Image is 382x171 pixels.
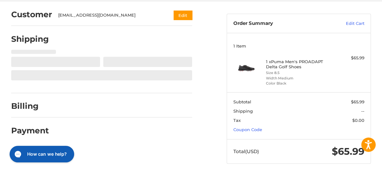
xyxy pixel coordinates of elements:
div: [EMAIL_ADDRESS][DOMAIN_NAME] [58,12,161,19]
span: $0.00 [352,118,364,123]
h2: Billing [11,101,49,111]
h3: Order Summary [233,20,323,27]
h2: Payment [11,126,49,136]
li: Color Black [266,81,330,86]
a: Edit Cart [323,20,364,27]
span: Subtotal [233,99,251,104]
li: Width Medium [266,76,330,81]
h2: Shipping [11,34,49,44]
li: Size 8.5 [266,70,330,76]
h3: 1 Item [233,43,364,48]
a: Coupon Code [233,127,262,132]
span: $65.99 [351,99,364,104]
div: $65.99 [331,55,364,61]
h2: Customer [11,10,52,19]
span: -- [361,108,364,114]
iframe: Gorgias live chat messenger [6,144,76,165]
span: Shipping [233,108,253,114]
h4: 1 x Puma Men's PROADAPT Delta Golf Shoes [266,59,330,70]
span: Tax [233,118,240,123]
button: Edit [174,11,192,20]
span: Total (USD) [233,148,259,154]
